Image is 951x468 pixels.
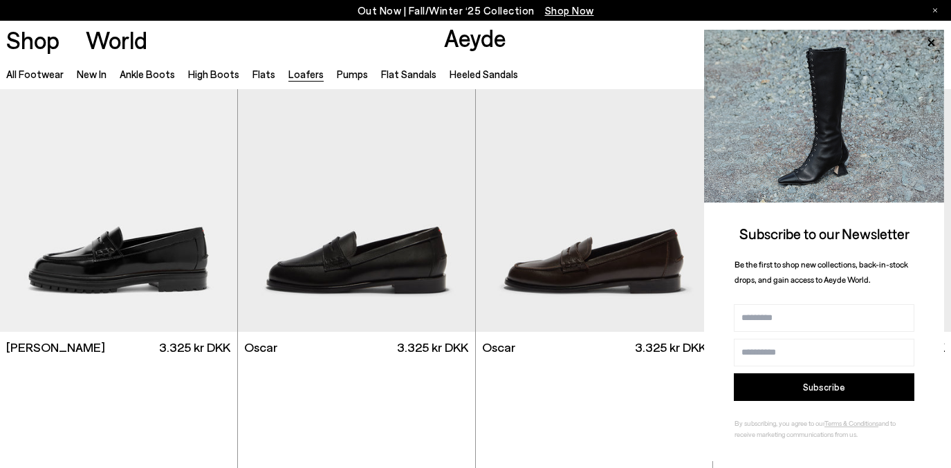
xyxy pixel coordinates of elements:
[358,2,594,19] p: Out Now | Fall/Winter ‘25 Collection
[238,332,475,363] a: Oscar 3.325 kr DKK
[120,68,175,80] a: Ankle Boots
[739,225,910,242] span: Subscribe to our Newsletter
[159,339,230,356] span: 3.325 kr DKK
[735,259,908,285] span: Be the first to shop new collections, back-in-stock drops, and gain access to Aeyde World.
[735,419,824,427] span: By subscribing, you agree to our
[444,23,506,52] a: Aeyde
[6,339,105,356] span: [PERSON_NAME]
[188,68,239,80] a: High Boots
[397,339,468,356] span: 3.325 kr DKK
[6,68,64,80] a: All Footwear
[244,339,277,356] span: Oscar
[635,339,706,356] span: 3.325 kr DKK
[86,28,147,52] a: World
[6,28,59,52] a: Shop
[476,34,713,332] img: Oscar Leather Loafers
[824,419,878,427] a: Terms & Conditions
[545,4,594,17] span: Navigate to /collections/new-in
[482,339,515,356] span: Oscar
[252,68,275,80] a: Flats
[704,30,944,203] img: 2a6287a1333c9a56320fd6e7b3c4a9a9.jpg
[734,373,914,401] button: Subscribe
[288,68,324,80] a: Loafers
[337,68,368,80] a: Pumps
[238,34,475,332] img: Oscar Leather Loafers
[381,68,436,80] a: Flat Sandals
[77,68,107,80] a: New In
[476,332,713,363] a: Oscar 3.325 kr DKK
[450,68,518,80] a: Heeled Sandals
